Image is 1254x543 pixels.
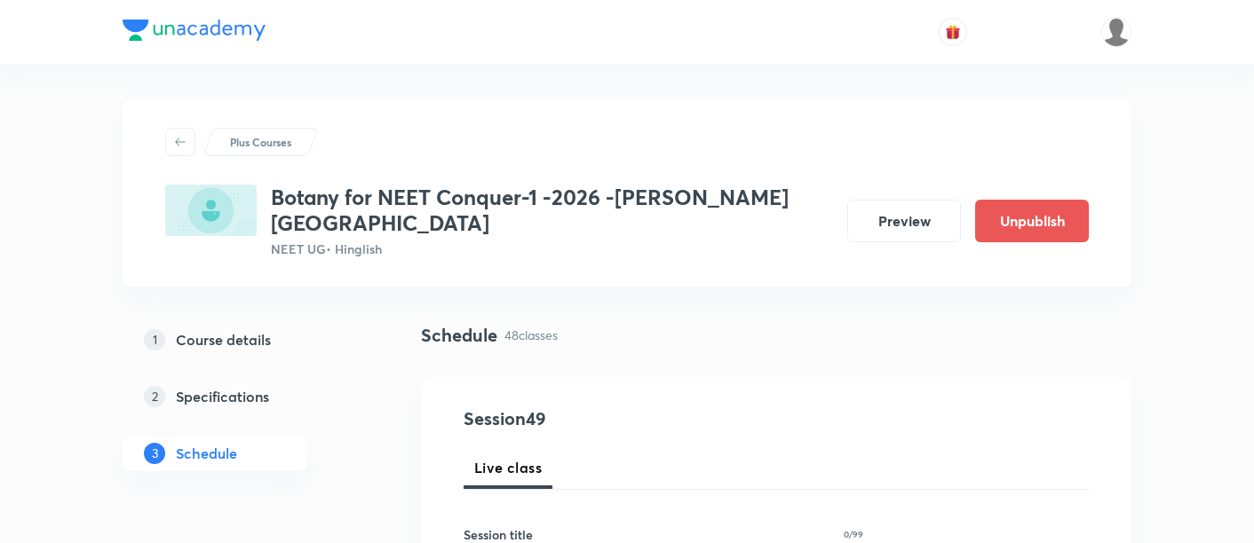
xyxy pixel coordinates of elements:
[271,240,833,258] p: NEET UG • Hinglish
[464,405,788,432] h4: Session 49
[230,134,291,150] p: Plus Courses
[123,379,364,414] a: 2Specifications
[123,20,266,41] img: Company Logo
[176,386,269,407] h5: Specifications
[844,530,863,539] p: 0/99
[939,18,967,46] button: avatar
[847,200,961,242] button: Preview
[123,20,266,45] a: Company Logo
[144,329,165,350] p: 1
[176,443,237,464] h5: Schedule
[123,322,364,358] a: 1Course details
[144,443,165,464] p: 3
[945,24,961,40] img: avatar
[975,200,1089,242] button: Unpublish
[271,185,833,236] h3: Botany for NEET Conquer-1 -2026 -[PERSON_NAME][GEOGRAPHIC_DATA]
[421,322,497,349] h4: Schedule
[1101,17,1131,47] img: Mustafa kamal
[176,329,271,350] h5: Course details
[474,457,542,478] span: Live class
[165,185,257,236] img: E4FB890C-72B9-4592-9BC8-778CDA132AAF_plus.png
[504,326,558,344] p: 48 classes
[144,386,165,407] p: 2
